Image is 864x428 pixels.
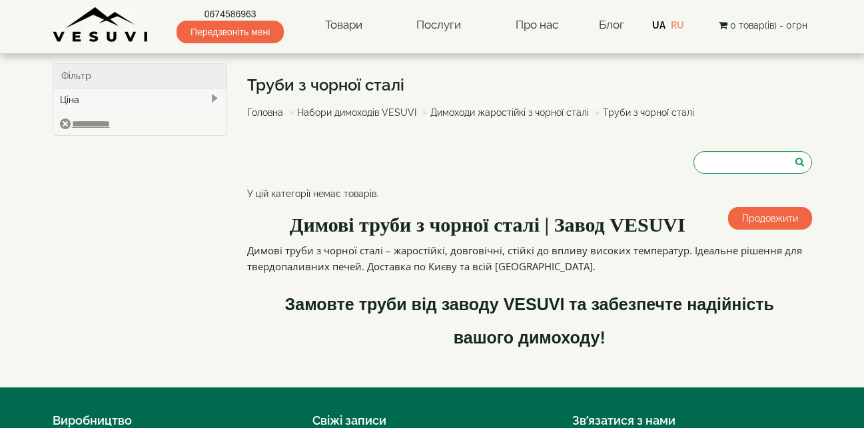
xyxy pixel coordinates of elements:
[177,21,284,43] span: Передзвоніть мені
[403,10,474,41] a: Послуги
[715,18,811,33] button: 0 товар(ів) - 0грн
[312,414,552,427] h4: Свіжі записи
[53,89,227,111] div: Ціна
[285,295,774,347] strong: Замовте труби від заводу VESUVI та забезпечте надійність вашого димоходу!
[247,77,704,94] h1: Труби з чорної сталі
[247,367,812,381] p: loremips, dolors, ametcons adipis, elitse, doeius temporin, utl etd magn, aliqu en adminim, venia...
[572,414,812,427] h4: Зв’язатися з нами
[247,214,812,236] h2: Димові труби з чорної сталі | Завод VESUVI
[247,187,812,200] p: У цій категорії немає товарів.
[502,10,572,41] a: Про нас
[297,107,416,118] a: Набори димоходів VESUVI
[671,20,684,31] a: RU
[53,64,227,89] div: Фільтр
[312,10,376,41] a: Товари
[53,7,149,43] img: Завод VESUVI
[730,20,807,31] span: 0 товар(ів) - 0грн
[247,242,812,274] p: Димові труби з чорної сталі – жаростійкі, довговічні, стійкі до впливу високих температур. Ідеаль...
[430,107,589,118] a: Димоходи жаростійкі з чорної сталі
[247,107,283,118] a: Головна
[652,20,665,31] a: UA
[177,7,284,21] a: 0674586963
[728,207,812,230] a: Продовжити
[592,106,694,119] li: Труби з чорної сталі
[599,18,624,31] a: Блог
[53,414,292,427] h4: Виробництво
